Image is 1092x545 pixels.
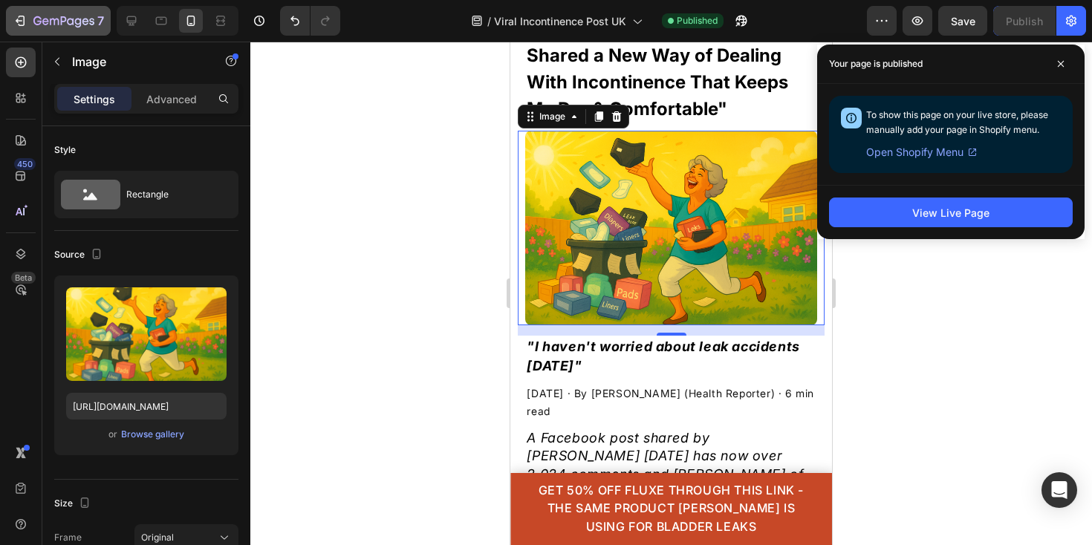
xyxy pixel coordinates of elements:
button: Save [938,6,987,36]
p: Your page is published [829,56,923,71]
div: Style [54,143,76,157]
div: Publish [1006,13,1043,29]
iframe: Design area [510,42,832,545]
div: Source [54,245,105,265]
div: Browse gallery [121,428,184,441]
button: Browse gallery [120,427,185,442]
span: Original [141,531,174,544]
div: Rectangle [126,177,217,212]
span: To show this page on your live store, please manually add your page in Shopify menu. [866,109,1048,135]
span: or [108,425,117,443]
span: Viral Incontinence Post UK [494,13,626,29]
div: Beta [11,272,36,284]
p: Image [72,53,198,71]
p: 7 [97,12,104,30]
p: Settings [74,91,115,107]
span: Open Shopify Menu [866,143,963,161]
span: Published [677,14,718,27]
label: Frame [54,531,82,544]
span: / [487,13,491,29]
button: Publish [993,6,1056,36]
div: 450 [14,158,36,170]
div: Open Intercom Messenger [1041,472,1077,508]
div: View Live Page [912,205,989,221]
div: Size [54,494,94,514]
span: Save [951,15,975,27]
img: preview-image [66,287,227,381]
button: 7 [6,6,111,36]
input: https://example.com/image.jpg [66,393,227,420]
div: Undo/Redo [280,6,340,36]
p: Advanced [146,91,197,107]
button: View Live Page [829,198,1073,227]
